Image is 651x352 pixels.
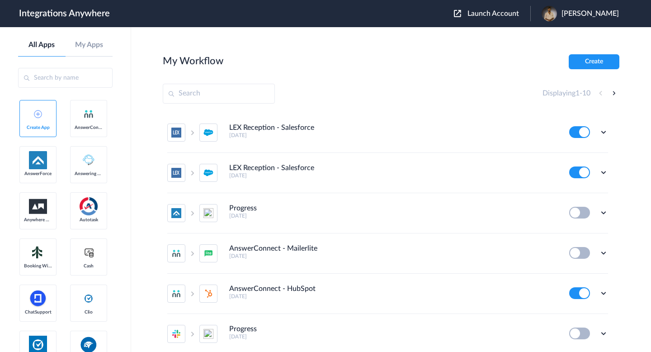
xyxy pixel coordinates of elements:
h5: [DATE] [229,333,557,340]
button: Launch Account [454,10,530,18]
h5: [DATE] [229,172,557,179]
h1: Integrations Anywhere [19,8,110,19]
h5: [DATE] [229,293,557,300]
h4: AnswerConnect - HubSpot [229,285,316,293]
button: Create [569,54,619,69]
h4: AnswerConnect - Mailerlite [229,244,317,253]
span: Anywhere Works [24,217,52,223]
img: answerconnect-logo.svg [83,109,94,119]
h5: [DATE] [229,132,557,138]
span: ChatSupport [24,309,52,315]
input: Search [163,84,275,104]
span: AnswerForce [24,171,52,176]
img: clio-logo.svg [83,293,94,304]
input: Search by name [18,68,113,88]
h4: LEX Reception - Salesforce [229,124,314,132]
h5: [DATE] [229,253,557,259]
img: cash-logo.svg [83,247,94,258]
img: add-icon.svg [34,110,42,118]
img: autotask.png [80,197,98,215]
span: Clio [75,309,103,315]
span: 1 [576,90,580,97]
img: chatsupport-icon.svg [29,290,47,308]
h5: [DATE] [229,213,557,219]
img: af-app-logo.svg [29,151,47,169]
h2: My Workflow [163,55,223,67]
h4: Progress [229,325,257,333]
h4: Progress [229,204,257,213]
span: AnswerConnect [75,125,103,130]
img: a82873f2-a9ca-4dae-8d21-0250d67d1f78.jpeg [542,6,557,21]
img: aww.png [29,199,47,214]
span: Answering Service [75,171,103,176]
span: Cash [75,263,103,269]
span: Launch Account [467,10,519,17]
span: Autotask [75,217,103,223]
a: All Apps [18,41,66,49]
img: Setmore_Logo.svg [29,244,47,261]
span: Booking Widget [24,263,52,269]
span: Create App [24,125,52,130]
h4: Displaying - [542,89,590,98]
span: 10 [582,90,590,97]
a: My Apps [66,41,113,49]
img: launch-acct-icon.svg [454,10,461,17]
img: Answering_service.png [80,151,98,169]
h4: LEX Reception - Salesforce [229,164,314,172]
span: [PERSON_NAME] [561,10,619,18]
